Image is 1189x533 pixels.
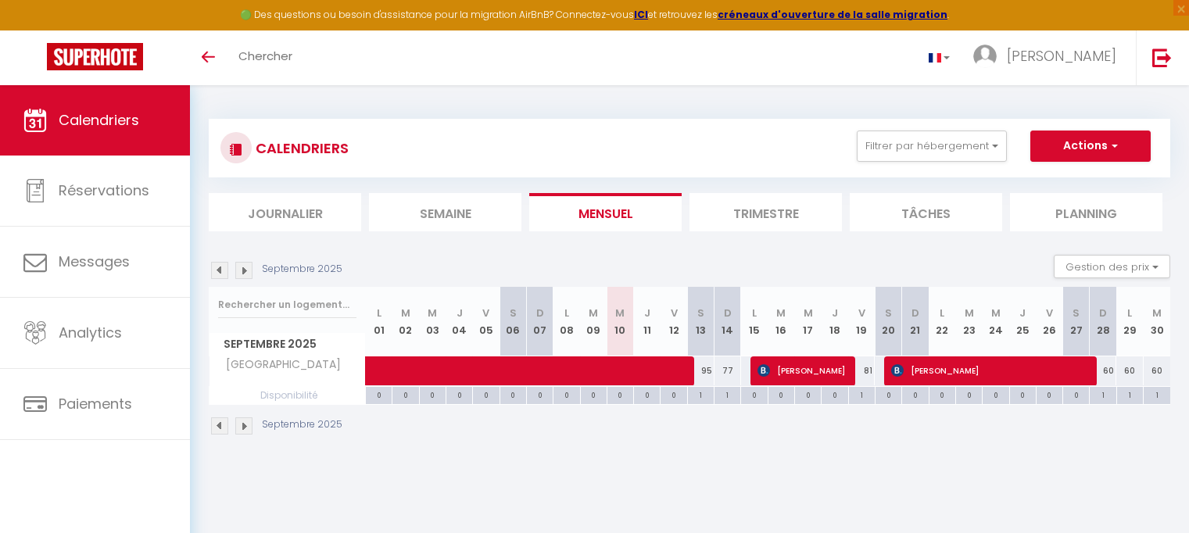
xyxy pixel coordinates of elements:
[983,387,1008,402] div: 0
[1063,387,1089,402] div: 0
[832,306,838,320] abbr: J
[1007,46,1116,66] span: [PERSON_NAME]
[688,387,714,402] div: 1
[419,287,446,356] th: 03
[849,387,875,402] div: 1
[526,287,553,356] th: 07
[891,356,1092,385] span: [PERSON_NAME]
[1010,387,1036,402] div: 0
[757,356,849,385] span: [PERSON_NAME]
[428,306,437,320] abbr: M
[553,387,579,402] div: 0
[1116,356,1143,385] div: 60
[714,287,741,356] th: 14
[59,394,132,413] span: Paiements
[580,287,607,356] th: 09
[607,287,633,356] th: 10
[1037,387,1062,402] div: 0
[1054,255,1170,278] button: Gestion des prix
[218,291,356,319] input: Rechercher un logement...
[718,8,947,21] a: créneaux d'ouverture de la salle migration
[661,387,686,402] div: 0
[804,306,813,320] abbr: M
[59,181,149,200] span: Réservations
[500,387,526,402] div: 0
[457,306,463,320] abbr: J
[741,287,768,356] th: 15
[366,287,392,356] th: 01
[822,287,848,356] th: 18
[581,387,607,402] div: 0
[553,287,580,356] th: 08
[634,287,661,356] th: 11
[59,252,130,271] span: Messages
[850,193,1002,231] li: Tâches
[262,417,342,432] p: Septembre 2025
[634,387,660,402] div: 0
[1144,356,1170,385] div: 60
[940,306,944,320] abbr: L
[1036,287,1062,356] th: 26
[848,287,875,356] th: 19
[482,306,489,320] abbr: V
[875,287,901,356] th: 20
[902,387,928,402] div: 0
[902,287,929,356] th: 21
[1117,387,1143,402] div: 1
[1019,306,1026,320] abbr: J
[741,387,767,402] div: 0
[262,262,342,277] p: Septembre 2025
[47,43,143,70] img: Super Booking
[589,306,598,320] abbr: M
[212,356,345,374] span: [GEOGRAPHIC_DATA]
[1046,306,1053,320] abbr: V
[227,30,304,85] a: Chercher
[795,287,822,356] th: 17
[1144,387,1170,402] div: 1
[768,387,794,402] div: 0
[768,287,794,356] th: 16
[210,387,365,404] span: Disponibilité
[644,306,650,320] abbr: J
[615,306,625,320] abbr: M
[983,287,1009,356] th: 24
[1030,131,1151,162] button: Actions
[607,387,633,402] div: 0
[962,30,1136,85] a: ... [PERSON_NAME]
[973,45,997,68] img: ...
[752,306,757,320] abbr: L
[911,306,919,320] abbr: D
[848,356,875,385] div: 81
[401,306,410,320] abbr: M
[857,131,1007,162] button: Filtrer par hébergement
[529,193,682,231] li: Mensuel
[776,306,786,320] abbr: M
[714,387,740,402] div: 1
[876,387,901,402] div: 0
[536,306,544,320] abbr: D
[1090,287,1116,356] th: 28
[929,387,955,402] div: 0
[473,387,499,402] div: 0
[634,8,648,21] a: ICI
[724,306,732,320] abbr: D
[1144,287,1170,356] th: 30
[446,387,472,402] div: 0
[209,193,361,231] li: Journalier
[1009,287,1036,356] th: 25
[420,387,446,402] div: 0
[564,306,569,320] abbr: L
[1073,306,1080,320] abbr: S
[822,387,847,402] div: 0
[392,387,418,402] div: 0
[369,193,521,231] li: Semaine
[697,306,704,320] abbr: S
[377,306,381,320] abbr: L
[446,287,472,356] th: 04
[661,287,687,356] th: 12
[965,306,974,320] abbr: M
[238,48,292,64] span: Chercher
[687,287,714,356] th: 13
